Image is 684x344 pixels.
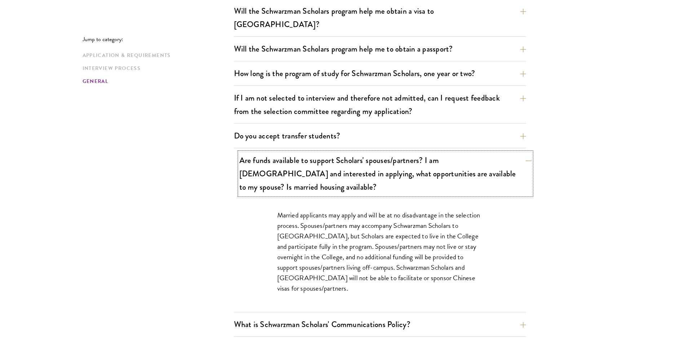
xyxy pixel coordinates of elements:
[83,65,230,72] a: Interview Process
[234,41,526,57] button: Will the Schwarzman Scholars program help me to obtain a passport?
[234,65,526,81] button: How long is the program of study for Schwarzman Scholars, one year or two?
[234,128,526,144] button: Do you accept transfer students?
[234,3,526,32] button: Will the Schwarzman Scholars program help me obtain a visa to [GEOGRAPHIC_DATA]?
[83,36,234,43] p: Jump to category:
[83,78,230,85] a: General
[277,210,483,294] p: Married applicants may apply and will be at no disadvantage in the selection process. Spouses/par...
[239,152,531,195] button: Are funds available to support Scholars' spouses/partners? I am [DEMOGRAPHIC_DATA] and interested...
[234,316,526,332] button: What is Schwarzman Scholars' Communications Policy?
[234,90,526,119] button: If I am not selected to interview and therefore not admitted, can I request feedback from the sel...
[83,52,230,59] a: Application & Requirements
